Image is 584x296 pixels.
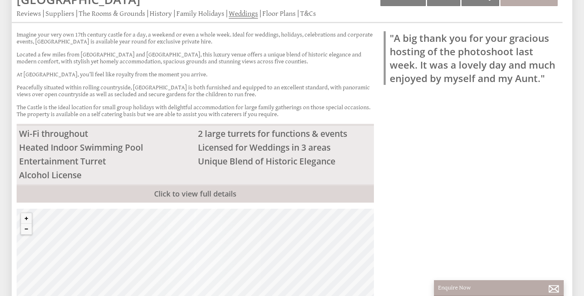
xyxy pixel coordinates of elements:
[17,168,195,182] li: Alcohol License
[17,140,195,154] li: Heated Indoor Swimming Pool
[195,127,374,140] li: 2 large turrets for functions & events
[17,84,374,98] p: Peacefully situated within rolling countryside, [GEOGRAPHIC_DATA] is both furnished and equipped ...
[17,104,374,118] p: The Castle is the ideal location for small group holidays with delightful accommodation for large...
[79,9,145,18] a: The Rooms & Grounds
[17,71,374,78] p: At [GEOGRAPHIC_DATA], you’ll feel like royalty from the moment you arrive.
[195,154,374,168] li: Unique Blend of Historic Elegance
[45,9,74,18] a: Suppliers
[176,9,224,18] a: Family Holidays
[17,31,374,45] p: Imagine your very own 17th century castle for a day, a weekend or even a whole week. Ideal for we...
[21,224,32,234] button: Zoom out
[17,154,195,168] li: Entertainment Turret
[229,9,258,19] a: Weddings
[17,9,41,18] a: Reviews
[17,51,374,65] p: Located a few miles from [GEOGRAPHIC_DATA] and [GEOGRAPHIC_DATA], this luxury venue offers a uniq...
[262,9,296,18] a: Floor Plans
[21,213,32,224] button: Zoom in
[438,284,560,291] p: Enquire Now
[17,184,374,203] a: Click to view full details
[300,9,316,18] a: T&Cs
[150,9,172,18] a: History
[195,140,374,154] li: Licensed for Weddings in 3 areas
[384,31,558,85] blockquote: "A big thank you for your gracious hosting of the photoshoot last week. It was a lovely day and m...
[17,127,195,140] li: Wi-Fi throughout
